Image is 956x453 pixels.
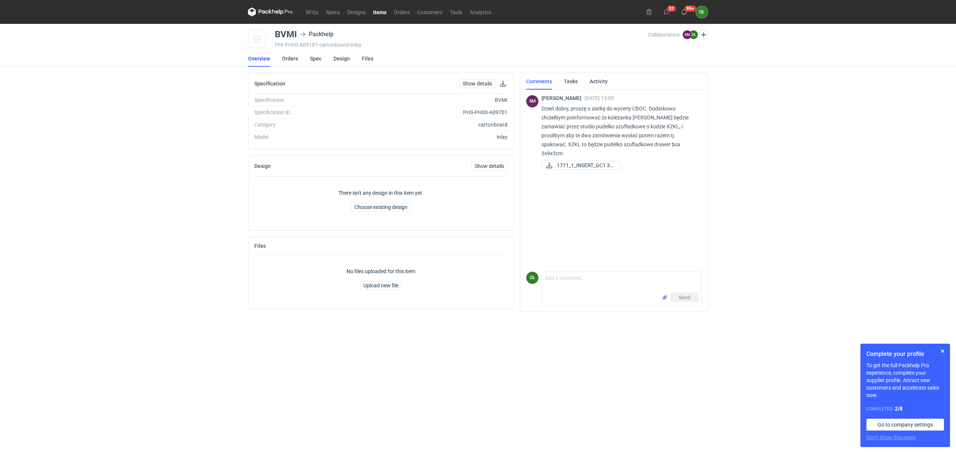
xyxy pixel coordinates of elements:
a: 1711_1_INSERT_GC1 30... [541,161,621,170]
button: 31 [661,6,673,18]
a: Spec [310,50,322,67]
span: [DATE] 13:09 [584,95,614,101]
span: [PERSON_NAME] [541,95,584,101]
a: Designs [344,7,369,16]
a: Comments [526,73,552,90]
span: 1711_1_INSERT_GC1 30... [557,161,614,169]
a: Files [362,50,373,67]
a: Customers [413,7,446,16]
button: Edit collaborators [699,30,708,40]
a: Tasks [564,73,578,90]
div: Packhelp [300,30,333,39]
div: PHI-PH00-A09181 [275,42,648,48]
button: Don’t show this again [866,434,916,441]
a: Go to company settings [866,419,944,431]
button: 99+ [678,6,690,18]
button: Download specification [499,79,508,88]
div: Olga Łopatowicz [526,272,538,284]
a: Items [369,7,390,16]
p: There isn't any design in this item yet. [338,189,423,197]
div: Completed: [866,405,944,413]
span: Choose existing design [354,204,407,210]
span: Collaborators [648,32,680,38]
a: Analytics [466,7,495,16]
button: OŁ [696,6,708,18]
a: Design [333,50,350,67]
div: Specification ID [254,109,356,116]
h2: Design [254,163,271,169]
p: No files uploaded for this item [347,268,415,275]
a: RFQs [302,7,322,16]
a: Orders [390,7,413,16]
h2: Files [254,243,266,249]
span: • cartonboard [318,42,349,48]
a: Tools [446,7,466,16]
span: • inlay [349,42,361,48]
div: Category [254,121,356,128]
div: Specification [254,96,356,104]
div: 1711_1_INSERT_GC1 300 (1).pdf [541,161,616,170]
div: cartonboard [356,121,508,128]
h2: Specification [254,81,285,87]
a: Overview [248,50,270,67]
div: Sebastian Markut [526,95,538,107]
div: PHS-PH00-A09701 [356,109,508,116]
div: BVMI [275,30,297,39]
h1: Complete your profile [866,350,944,359]
figcaption: OŁ [526,272,538,284]
figcaption: SM [683,30,692,39]
a: Show details [459,79,496,88]
figcaption: OŁ [689,30,698,39]
button: Send [671,293,698,302]
button: Choose existing design [351,203,411,212]
a: Specs [322,7,344,16]
p: Dzień dobry, proszę o siatkę do wyceny CBOC. Dodatkowo chciałbym poinformować że koleżanka [PERSO... [541,104,696,158]
a: Orders [282,50,298,67]
span: Upload new file [363,283,398,288]
figcaption: SM [526,95,538,107]
span: Send [679,295,690,300]
a: Show details [471,162,508,171]
strong: 2 / 8 [895,406,903,412]
div: BVMI [356,96,508,104]
button: Upload new file [360,281,402,290]
div: Model [254,133,356,141]
div: inlay [356,133,508,141]
svg: Packhelp Pro [248,7,293,16]
p: To get the full Packhelp Pro experience, complete your supplier profile. Attract new customers an... [866,362,944,399]
a: Activity [590,73,608,90]
div: Olga Łopatowicz [696,6,708,18]
button: Skip for now [938,347,947,356]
